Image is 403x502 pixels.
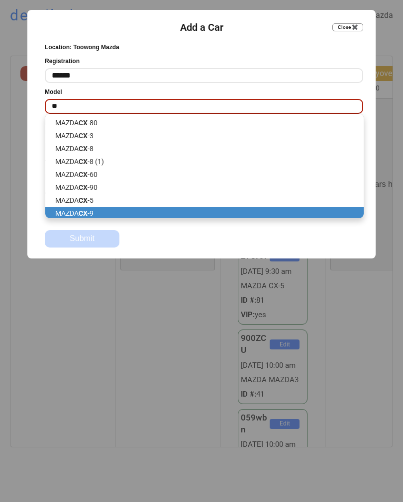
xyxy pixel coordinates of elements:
[45,43,119,52] div: Location: Toowong Mazda
[45,88,62,96] div: Model
[180,20,223,34] div: Add a Car
[79,183,88,191] strong: CX
[79,196,88,204] strong: CX
[79,132,88,140] strong: CX
[332,23,363,31] button: Close ✖️
[79,209,88,217] strong: CX
[45,155,364,168] p: MAZDA -8 (1)
[45,168,364,181] p: MAZDA -60
[79,145,88,153] strong: CX
[45,116,364,129] p: MAZDA -80
[45,230,119,248] button: Submit
[45,194,364,207] p: MAZDA -5
[79,158,88,166] strong: CX
[79,170,88,178] strong: CX
[45,129,364,142] p: MAZDA -3
[45,142,364,155] p: MAZDA -8
[79,119,88,127] strong: CX
[45,181,364,194] p: MAZDA -90
[45,207,364,220] p: MAZDA -9
[45,57,80,66] div: Registration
